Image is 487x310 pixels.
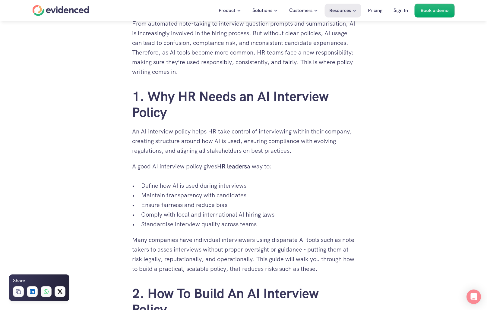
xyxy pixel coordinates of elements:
[329,7,351,14] p: Resources
[289,7,312,14] p: Customers
[141,219,355,229] p: Standardise interview quality across teams
[252,7,272,14] p: Solutions
[33,5,89,16] a: Home
[141,210,355,219] p: Comply with local and international AI hiring laws
[141,181,355,190] p: Define how AI is used during interviews
[132,19,355,77] p: From automated note-taking to interview question prompts and summarisation, AI is increasingly in...
[415,4,455,17] a: Book a demo
[421,7,449,14] p: Book a demo
[368,7,382,14] p: Pricing
[13,277,25,285] h6: Share
[394,7,408,14] p: Sign In
[141,190,355,200] p: Maintain transparency with candidates
[132,88,332,121] a: 1. Why HR Needs an AI Interview Policy
[132,235,355,274] p: Many companies have individual interviewers using disparate AI tools such as note takers to asses...
[141,200,355,210] p: Ensure fairness and reduce bias
[219,7,236,14] p: Product
[132,127,355,155] p: An AI interview policy helps HR take control of interviewing within their company, creating struc...
[363,4,387,17] a: Pricing
[389,4,413,17] a: Sign In
[217,162,247,170] strong: HR leaders
[466,290,481,304] div: Open Intercom Messenger
[132,161,355,171] p: A good AI interview policy gives a way to:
